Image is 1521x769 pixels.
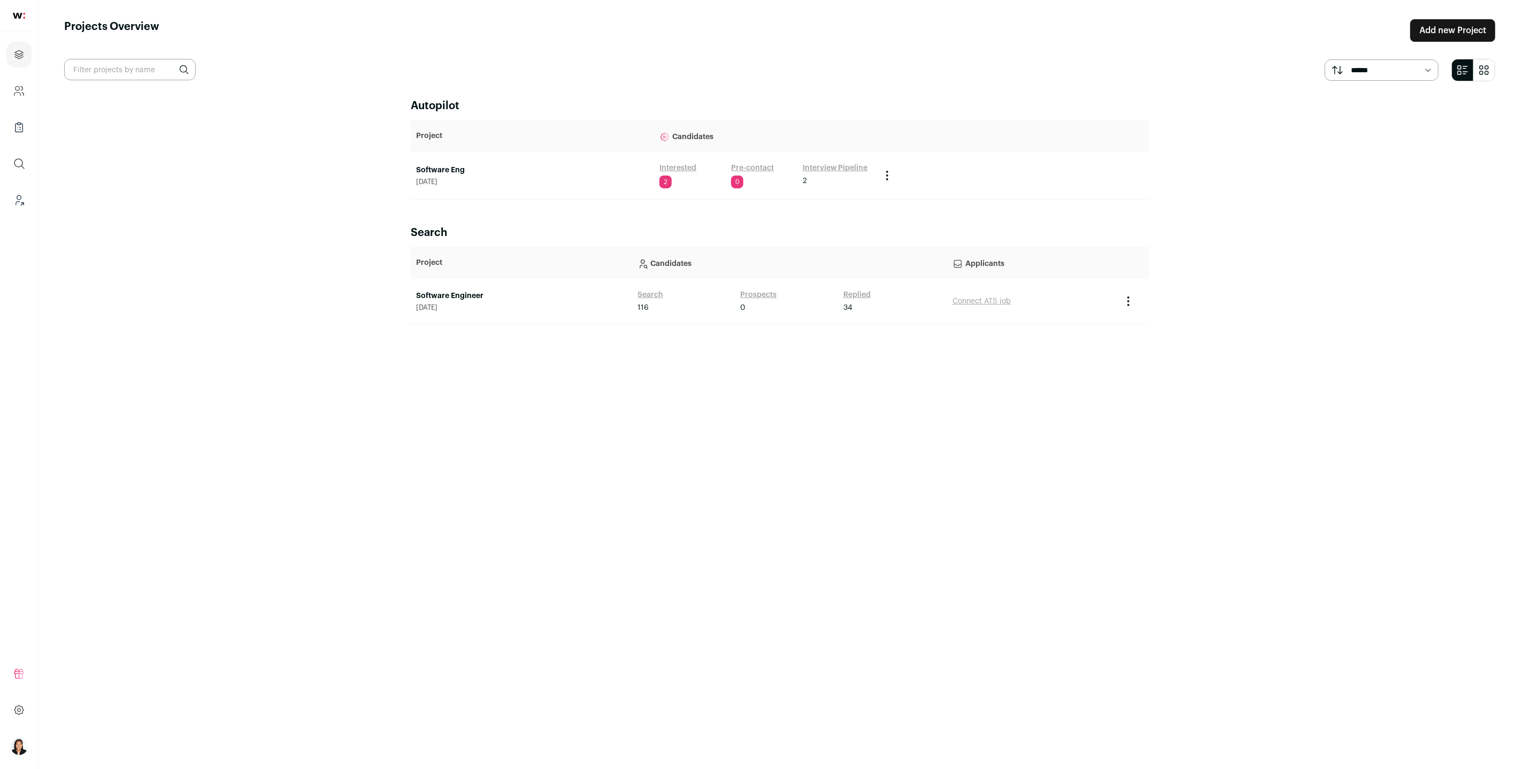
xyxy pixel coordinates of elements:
p: Project [416,257,627,268]
a: Connect ATS job [952,298,1011,305]
img: wellfound-shorthand-0d5821cbd27db2630d0214b213865d53afaa358527fdda9d0ea32b1df1b89c2c.svg [13,13,25,19]
a: Replied [843,290,871,300]
button: Project Actions [1122,295,1135,308]
img: 13709957-medium_jpg [11,738,28,755]
button: Project Actions [881,169,894,182]
h1: Projects Overview [64,19,159,42]
a: Pre-contact [731,163,774,173]
button: Open dropdown [11,738,28,755]
p: Candidates [659,125,870,147]
a: Interview Pipeline [803,163,867,173]
span: 2 [803,176,807,186]
span: 116 [637,302,649,313]
a: Search [637,290,663,300]
a: Interested [659,163,696,173]
h2: Search [411,225,1149,240]
p: Candidates [637,252,942,273]
a: Software Eng [416,165,649,176]
input: Filter projects by name [64,59,196,80]
p: Project [416,131,649,141]
h2: Autopilot [411,98,1149,113]
span: 0 [740,302,746,313]
span: 34 [843,302,852,313]
span: 0 [731,176,743,188]
a: Prospects [740,290,777,300]
a: Projects [6,42,32,67]
span: [DATE] [416,303,627,312]
a: Software Engineer [416,291,627,301]
a: Leads (Backoffice) [6,187,32,213]
span: 2 [659,176,672,188]
a: Add new Project [1410,19,1495,42]
a: Company Lists [6,115,32,140]
a: Company and ATS Settings [6,78,32,104]
p: Applicants [952,252,1111,273]
span: [DATE] [416,178,649,186]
